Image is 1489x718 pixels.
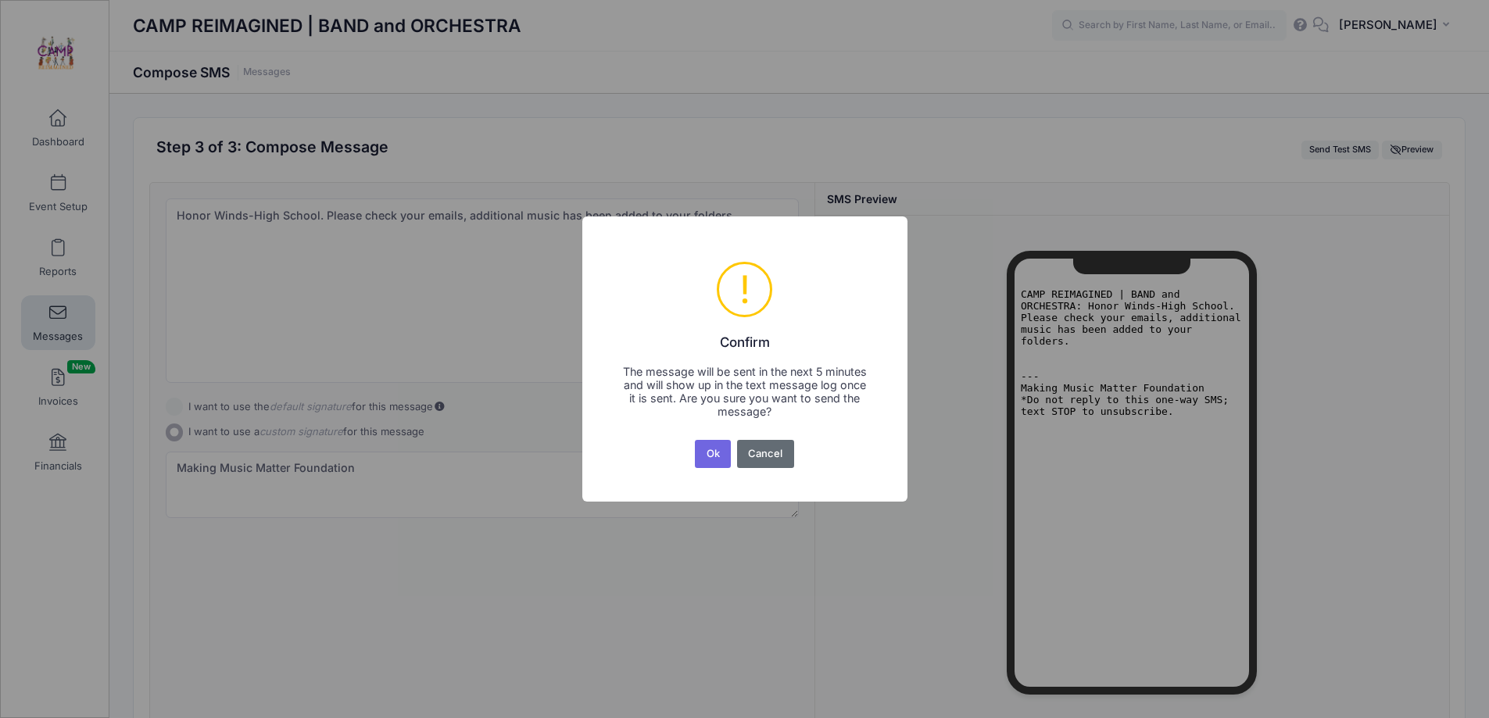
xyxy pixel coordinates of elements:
[737,440,794,468] button: Cancel
[603,323,887,350] h2: Confirm
[739,264,750,315] div: !
[620,365,868,418] div: The message will be sent in the next 5 minutes and will show up in the text message log once it i...
[695,440,731,468] button: Ok
[6,6,228,135] pre: CAMP REIMAGINED | BAND and ORCHESTRA: Honor Winds-High School. Please check your emails, addition...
